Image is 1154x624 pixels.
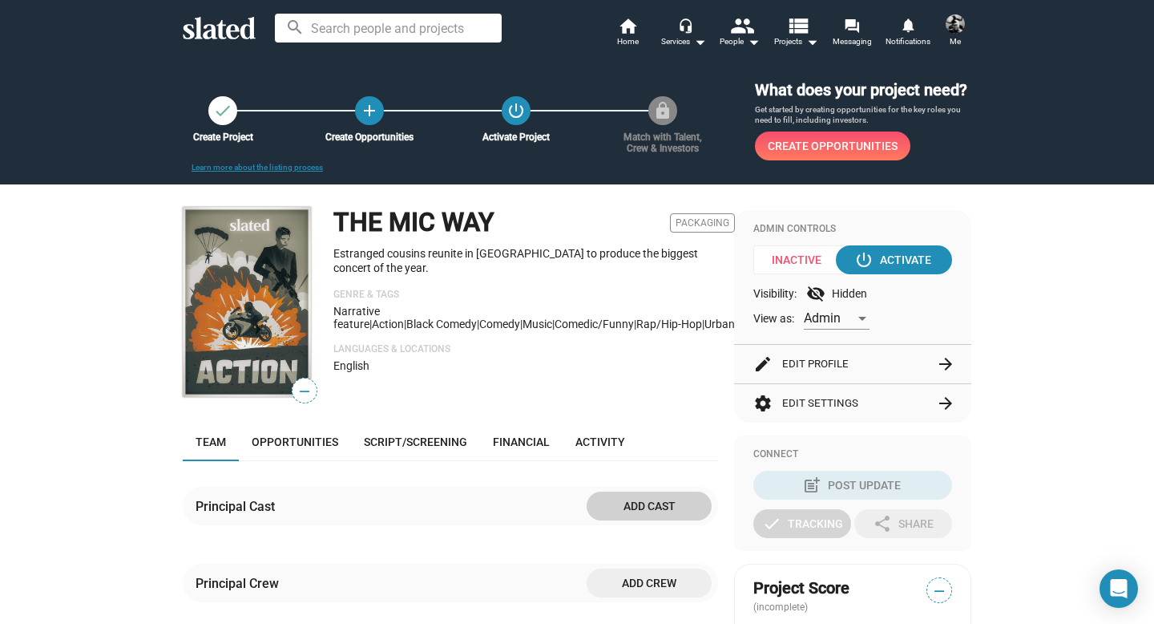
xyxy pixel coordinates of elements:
mat-icon: power_settings_new [854,250,874,269]
a: Notifications [880,16,936,51]
div: Admin Controls [753,223,952,236]
span: Comedy [479,318,520,330]
span: — [293,381,317,402]
p: Genre & Tags [333,289,735,302]
mat-icon: home [618,16,637,35]
input: Search people and projects [275,14,502,43]
span: Black Comedy [406,318,477,330]
a: Create Opportunities [755,132,910,160]
mat-icon: check [762,514,781,533]
span: Financial [493,436,550,448]
mat-icon: view_list [786,14,809,37]
img: THE MIC WAY [183,207,311,397]
button: Share [854,509,952,538]
span: Me [950,32,961,51]
button: Projects [768,16,824,51]
mat-icon: arrow_drop_down [690,32,709,51]
h3: What does your project need? [755,79,971,101]
span: Messaging [833,32,872,51]
span: | [634,318,636,330]
div: Create Project [170,132,276,143]
mat-icon: post_add [802,476,821,495]
span: | [369,318,372,330]
a: Opportunities [239,423,351,461]
div: Share [873,509,934,538]
button: Edit Settings [753,384,952,423]
div: Visibility: Hidden [753,284,952,303]
span: Inactive [753,245,850,274]
span: rap/hip-hop [636,318,702,330]
a: Script/Screening [351,423,480,461]
div: People [720,32,760,51]
span: Notifications [886,32,930,51]
img: Phonz Williams [946,14,965,34]
span: urban [704,318,735,330]
p: Estranged cousins reunite in [GEOGRAPHIC_DATA] to produce the biggest concert of the year. [333,246,735,276]
mat-icon: arrow_drop_down [802,32,821,51]
mat-icon: arrow_drop_down [744,32,763,51]
mat-icon: headset_mic [678,18,692,32]
span: Action [372,318,404,330]
a: Team [183,423,239,461]
span: Opportunities [252,436,338,448]
p: Languages & Locations [333,343,735,356]
span: Music [523,318,552,330]
mat-icon: notifications [900,17,915,32]
span: | [520,318,523,330]
span: Script/Screening [364,436,467,448]
span: View as: [753,311,794,326]
mat-icon: arrow_forward [936,355,955,374]
div: Activate [857,245,931,274]
button: Add crew [587,569,712,598]
span: | [552,318,555,330]
mat-icon: add [360,101,379,120]
span: Create Opportunities [768,132,898,160]
p: Get started by creating opportunities for the key roles you need to fill, including investors. [755,104,971,126]
span: Admin [804,310,841,326]
mat-icon: power_settings_new [506,101,526,120]
div: Tracking [762,509,843,538]
div: Services [661,32,706,51]
span: Home [617,32,639,51]
span: | [477,318,479,330]
button: Activate [836,245,952,274]
a: Messaging [824,16,880,51]
span: Team [196,436,226,448]
h1: THE MIC WAY [333,205,494,240]
span: | [702,318,704,330]
button: Tracking [753,509,851,538]
button: Activate Project [502,96,531,125]
mat-icon: share [873,514,892,533]
mat-icon: edit [753,355,773,374]
div: Post Update [805,471,901,500]
span: Packaging [670,213,735,233]
button: Add cast [587,492,712,521]
a: Home [599,16,656,51]
span: English [333,359,369,372]
div: Principal Cast [196,498,281,515]
span: | [404,318,406,330]
div: Activate Project [463,132,569,143]
div: Open Intercom Messenger [1100,569,1138,608]
mat-icon: check [213,101,232,120]
mat-icon: people [730,14,753,37]
button: Post Update [753,471,952,500]
mat-icon: visibility_off [806,284,825,303]
button: People [712,16,768,51]
span: Projects [774,32,818,51]
button: Phonz WilliamsMe [936,11,974,53]
span: Activity [575,436,625,448]
div: Create Opportunities [317,132,422,143]
button: Services [656,16,712,51]
a: Financial [480,423,563,461]
mat-icon: settings [753,394,773,413]
span: Add crew [599,569,699,598]
span: — [927,581,951,602]
span: Project Score [753,577,849,599]
mat-icon: forum [844,18,859,33]
a: Learn more about the listing process [192,163,323,172]
span: (incomplete) [753,602,811,613]
mat-icon: arrow_forward [936,394,955,413]
a: Activity [563,423,638,461]
a: Create Opportunities [355,96,384,125]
